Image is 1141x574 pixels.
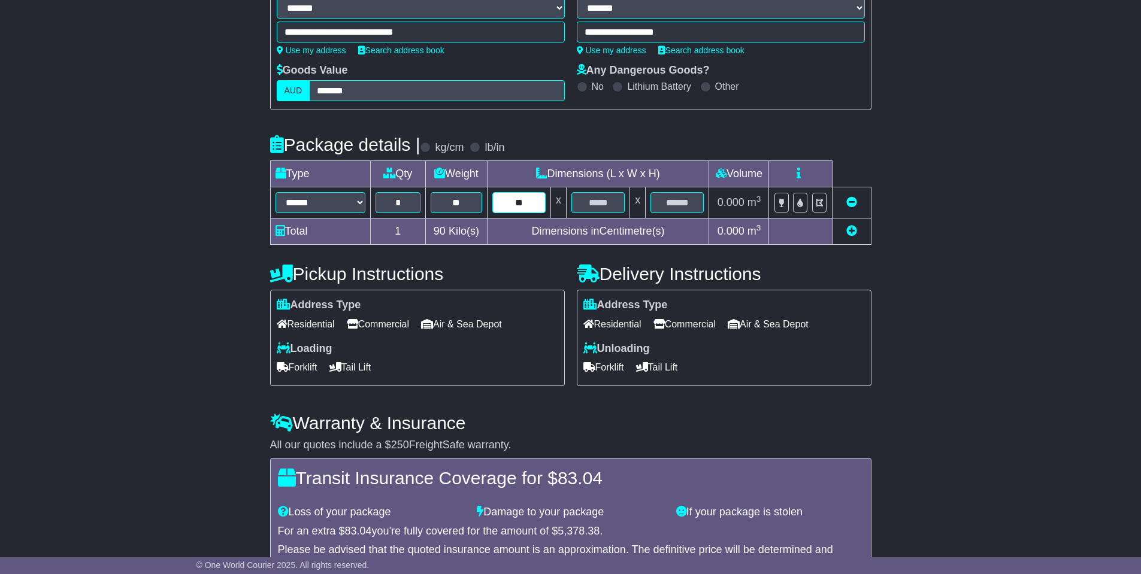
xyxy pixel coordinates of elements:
[636,358,678,376] span: Tail Lift
[670,506,870,519] div: If your package is stolen
[277,64,348,77] label: Goods Value
[747,196,761,208] span: m
[277,299,361,312] label: Address Type
[577,45,646,55] a: Use my address
[846,196,857,208] a: Remove this item
[270,161,370,187] td: Type
[370,218,426,245] td: 1
[434,225,446,237] span: 90
[577,64,710,77] label: Any Dangerous Goods?
[718,225,744,237] span: 0.000
[709,161,769,187] td: Volume
[358,45,444,55] a: Search address book
[270,413,871,433] h4: Warranty & Insurance
[345,525,372,537] span: 83.04
[658,45,744,55] a: Search address book
[756,195,761,204] sup: 3
[577,264,871,284] h4: Delivery Instructions
[277,45,346,55] a: Use my address
[487,161,709,187] td: Dimensions (L x W x H)
[592,81,604,92] label: No
[583,315,641,333] span: Residential
[277,315,335,333] span: Residential
[583,358,624,376] span: Forklift
[627,81,691,92] label: Lithium Battery
[630,187,646,218] td: x
[277,358,317,376] span: Forklift
[329,358,371,376] span: Tail Lift
[487,218,709,245] td: Dimensions in Centimetre(s)
[347,315,409,333] span: Commercial
[558,525,600,537] span: 5,378.38
[435,141,464,154] label: kg/cm
[747,225,761,237] span: m
[370,161,426,187] td: Qty
[278,525,864,538] div: For an extra $ you're fully covered for the amount of $ .
[278,543,864,569] div: Please be advised that the quoted insurance amount is an approximation. The definitive price will...
[485,141,504,154] label: lb/in
[653,315,716,333] span: Commercial
[277,80,310,101] label: AUD
[558,468,603,488] span: 83.04
[846,225,857,237] a: Add new item
[421,315,502,333] span: Air & Sea Depot
[426,161,488,187] td: Weight
[277,342,332,356] label: Loading
[583,299,668,312] label: Address Type
[272,506,471,519] div: Loss of your package
[196,560,370,570] span: © One World Courier 2025. All rights reserved.
[728,315,809,333] span: Air & Sea Depot
[550,187,566,218] td: x
[471,506,670,519] div: Damage to your package
[270,264,565,284] h4: Pickup Instructions
[715,81,739,92] label: Other
[278,468,864,488] h4: Transit Insurance Coverage for $
[718,196,744,208] span: 0.000
[426,218,488,245] td: Kilo(s)
[270,439,871,452] div: All our quotes include a $ FreightSafe warranty.
[756,223,761,232] sup: 3
[270,135,420,154] h4: Package details |
[583,342,650,356] label: Unloading
[391,439,409,451] span: 250
[270,218,370,245] td: Total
